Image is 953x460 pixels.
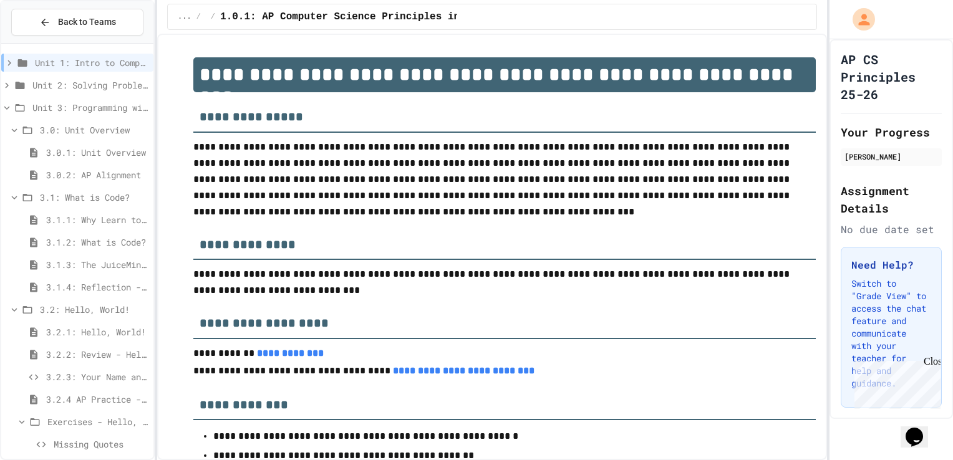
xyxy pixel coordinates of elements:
[46,280,148,294] span: 3.1.4: Reflection - Evolving Technology
[35,56,148,69] span: Unit 1: Intro to Computer Science
[46,370,148,383] span: 3.2.3: Your Name and Favorite Movie
[211,12,215,22] span: /
[46,348,148,361] span: 3.2.2: Review - Hello, World!
[851,257,931,272] h3: Need Help?
[839,5,878,34] div: My Account
[220,9,597,24] span: 1.0.1: AP Computer Science Principles in Python Course Syllabus
[46,393,148,406] span: 3.2.4 AP Practice - the DISPLAY Procedure
[46,258,148,271] span: 3.1.3: The JuiceMind IDE
[32,101,148,114] span: Unit 3: Programming with Python
[40,191,148,204] span: 3.1: What is Code?
[46,236,148,249] span: 3.1.2: What is Code?
[46,325,148,338] span: 3.2.1: Hello, World!
[841,123,942,141] h2: Your Progress
[844,151,938,162] div: [PERSON_NAME]
[11,9,143,36] button: Back to Teams
[841,182,942,217] h2: Assignment Details
[178,12,191,22] span: ...
[196,12,201,22] span: /
[851,277,931,390] p: Switch to "Grade View" to access the chat feature and communicate with your teacher for help and ...
[46,168,148,181] span: 3.0.2: AP Alignment
[32,79,148,92] span: Unit 2: Solving Problems in Computer Science
[54,438,148,451] span: Missing Quotes
[841,222,942,237] div: No due date set
[58,16,116,29] span: Back to Teams
[47,415,148,428] span: Exercises - Hello, World!
[901,410,941,448] iframe: chat widget
[40,303,148,316] span: 3.2: Hello, World!
[841,50,942,103] h1: AP CS Principles 25-26
[46,213,148,226] span: 3.1.1: Why Learn to Program?
[849,356,941,409] iframe: chat widget
[5,5,86,79] div: Chat with us now!Close
[46,146,148,159] span: 3.0.1: Unit Overview
[40,123,148,137] span: 3.0: Unit Overview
